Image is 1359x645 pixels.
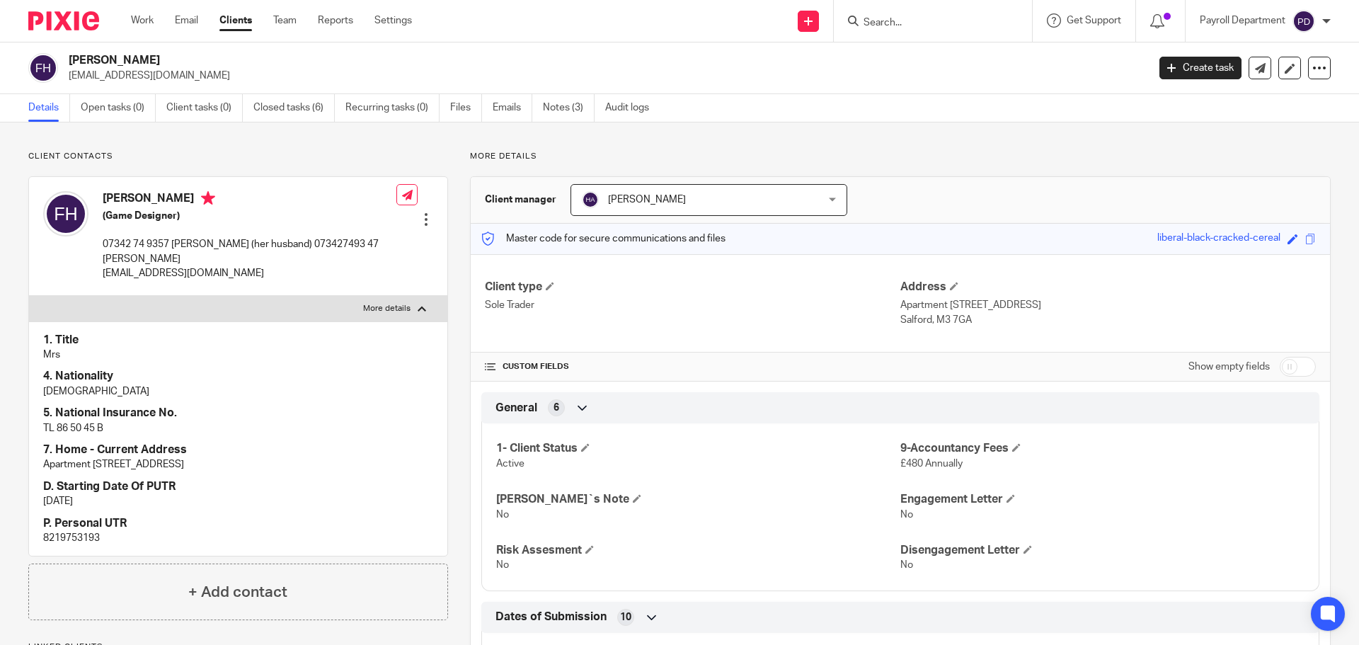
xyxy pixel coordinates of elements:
p: [EMAIL_ADDRESS][DOMAIN_NAME] [69,69,1138,83]
span: 10 [620,610,631,624]
p: Client contacts [28,151,448,162]
h4: Disengagement Letter [900,543,1304,558]
p: 8219753193 [43,531,433,545]
a: Emails [493,94,532,122]
h2: [PERSON_NAME] [69,53,924,68]
a: Team [273,13,297,28]
a: Clients [219,13,252,28]
h4: Risk Assesment [496,543,900,558]
p: Sole Trader [485,298,900,312]
a: Audit logs [605,94,660,122]
h4: P. Personal UTR [43,516,433,531]
p: [DATE] [43,494,433,508]
a: Notes (3) [543,94,595,122]
a: Open tasks (0) [81,94,156,122]
span: Dates of Submission [495,610,607,624]
span: [PERSON_NAME] [608,195,686,205]
h4: + Add contact [188,581,287,603]
span: General [495,401,537,416]
a: Closed tasks (6) [253,94,335,122]
p: More details [470,151,1331,162]
p: [EMAIL_ADDRESS][DOMAIN_NAME] [103,266,396,280]
p: Apartment [STREET_ADDRESS] [900,298,1316,312]
span: 6 [554,401,559,415]
img: Pixie [28,11,99,30]
img: svg%3E [582,191,599,208]
a: Files [450,94,482,122]
h4: Engagement Letter [900,492,1304,507]
span: No [496,560,509,570]
h4: Client type [485,280,900,295]
p: More details [363,303,411,314]
h4: 4. Nationality [43,369,433,384]
input: Search [862,17,990,30]
p: Master code for secure communications and files [481,232,726,246]
a: Reports [318,13,353,28]
a: Create task [1159,57,1242,79]
h4: [PERSON_NAME]`s Note [496,492,900,507]
img: svg%3E [1292,10,1315,33]
h4: 5. National Insurance No. [43,406,433,421]
h5: (Game Designer) [103,209,396,223]
a: Settings [374,13,412,28]
a: Client tasks (0) [166,94,243,122]
i: Primary [201,191,215,205]
span: No [496,510,509,520]
p: Salford, M3 7GA [900,313,1316,327]
label: Show empty fields [1188,360,1270,374]
div: liberal-black-cracked-cereal [1157,231,1280,247]
h4: CUSTOM FIELDS [485,361,900,372]
h4: 9-Accountancy Fees [900,441,1304,456]
img: svg%3E [28,53,58,83]
p: Mrs [43,348,433,362]
h4: D. Starting Date Of PUTR [43,479,433,494]
p: Apartment [STREET_ADDRESS] [43,457,433,472]
span: Active [496,459,524,469]
h4: 7. Home - Current Address [43,443,433,457]
a: Email [175,13,198,28]
h4: [PERSON_NAME] [103,191,396,209]
img: svg%3E [43,191,88,236]
a: Details [28,94,70,122]
h4: 1. Title [43,333,433,348]
a: Work [131,13,154,28]
span: Get Support [1067,16,1121,25]
h4: 1- Client Status [496,441,900,456]
p: [DEMOGRAPHIC_DATA] [43,384,433,399]
span: £480 Annually [900,459,963,469]
h3: Client manager [485,193,556,207]
p: Payroll Department [1200,13,1285,28]
p: 07342 74 9357 [PERSON_NAME] (her husband) 073427493 47 [PERSON_NAME] [103,237,396,266]
p: TL 86 50 45 B [43,421,433,435]
h4: Address [900,280,1316,295]
a: Recurring tasks (0) [345,94,440,122]
span: No [900,510,913,520]
span: No [900,560,913,570]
